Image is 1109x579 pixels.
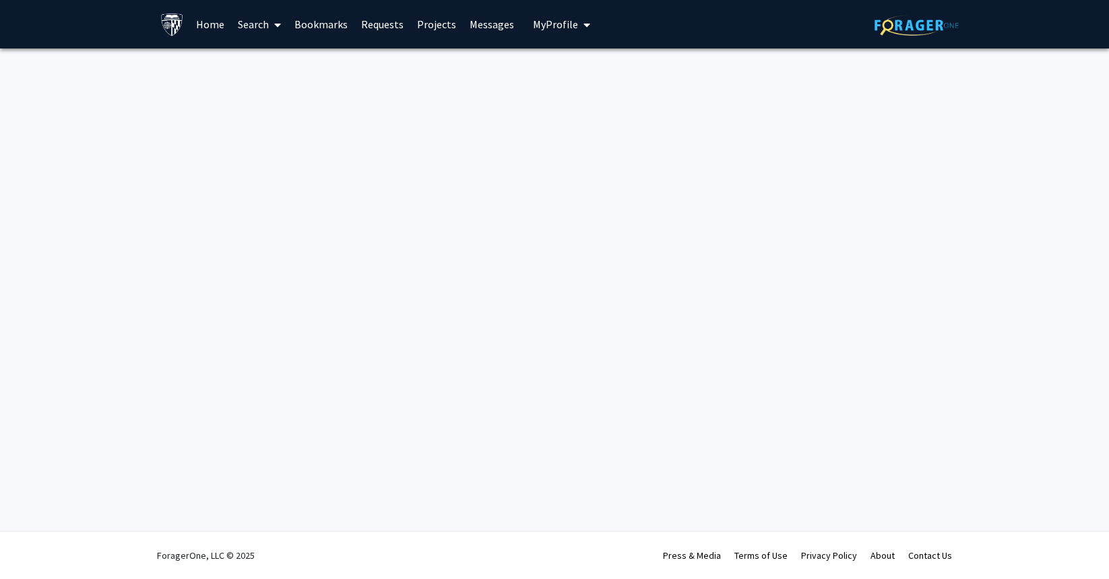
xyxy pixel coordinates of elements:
[463,1,521,48] a: Messages
[231,1,288,48] a: Search
[189,1,231,48] a: Home
[354,1,410,48] a: Requests
[663,549,721,561] a: Press & Media
[734,549,788,561] a: Terms of Use
[870,549,895,561] a: About
[801,549,857,561] a: Privacy Policy
[533,18,578,31] span: My Profile
[157,532,255,579] div: ForagerOne, LLC © 2025
[908,549,952,561] a: Contact Us
[875,15,959,36] img: ForagerOne Logo
[410,1,463,48] a: Projects
[288,1,354,48] a: Bookmarks
[160,13,184,36] img: Johns Hopkins University Logo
